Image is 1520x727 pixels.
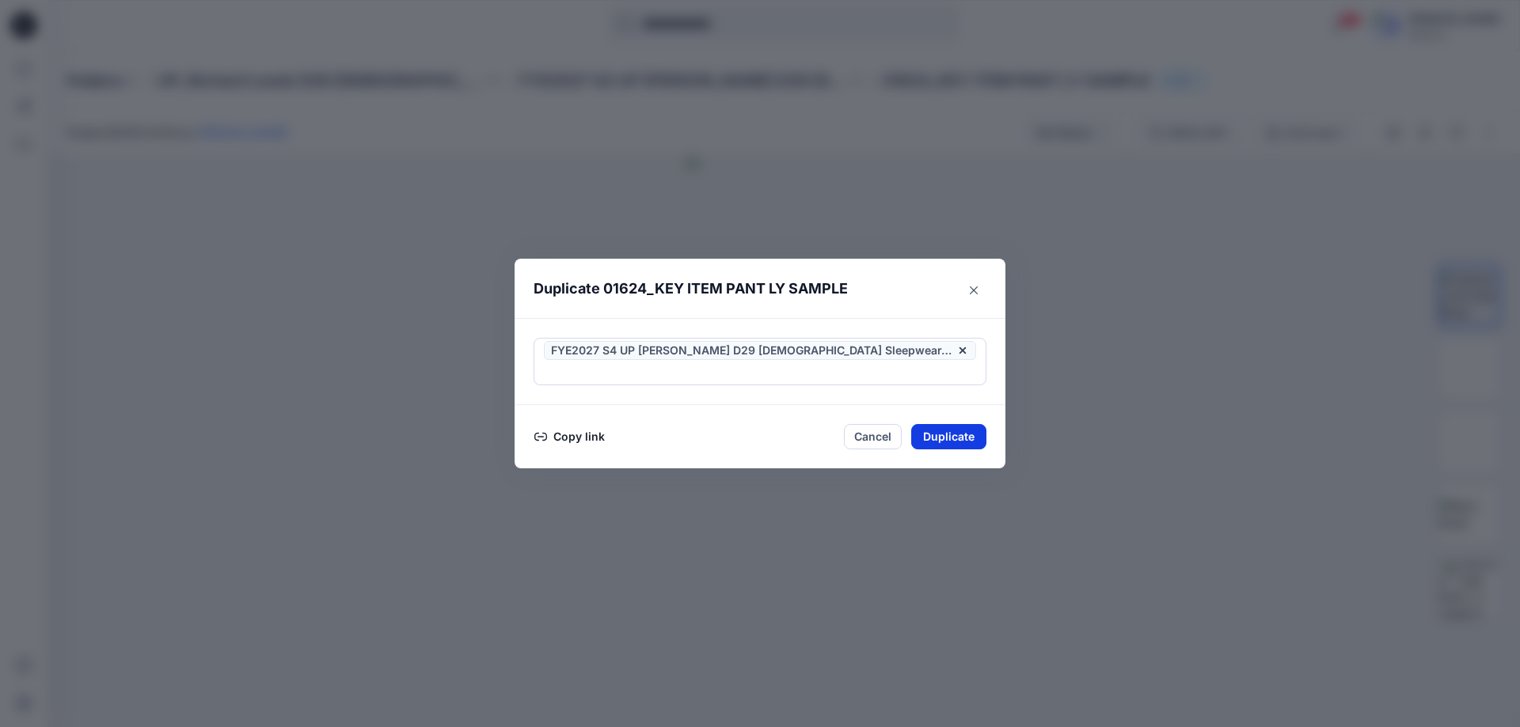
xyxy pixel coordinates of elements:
[844,424,902,449] button: Cancel
[534,427,606,446] button: Copy link
[534,278,848,300] p: Duplicate 01624_KEY ITEM PANT LY SAMPLE
[551,341,953,360] span: FYE2027 S4 UP [PERSON_NAME] D29 [DEMOGRAPHIC_DATA] Sleepwear-license
[961,278,986,303] button: Close
[911,424,986,449] button: Duplicate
